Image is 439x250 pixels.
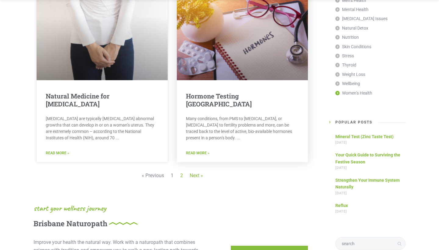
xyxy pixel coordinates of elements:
p: Many conditions, from PMS to [MEDICAL_DATA], or [MEDICAL_DATA] to fertility problems and more, ca... [186,116,299,141]
a: Natural Medicine for [MEDICAL_DATA] [46,92,109,108]
span: [DATE] [335,165,405,171]
nav: Pagination [37,162,308,189]
a: Thyroid [335,60,356,70]
a: Read More » [186,150,209,156]
a: Next » [190,173,203,178]
a: Wellbeing [335,79,360,88]
h4: Brisbane Naturopath [34,219,138,228]
a: [MEDICAL_DATA] Issues [335,14,387,23]
a: 2 [180,173,183,178]
a: Nutrition [335,33,359,42]
a: Women’s Health [335,88,372,98]
span: [DATE] [335,209,405,214]
p: [MEDICAL_DATA] are typically [MEDICAL_DATA] abnormal growths that can develop in or on a woman’s ... [46,116,159,141]
a: Stress [335,51,354,60]
a: Reflux [335,203,348,208]
a: Skin Conditions [335,42,371,51]
a: Natural Detox [335,23,368,33]
input: search [335,237,405,250]
a: Mineral Test (Zinc Taste Test) [335,134,394,139]
a: Your Quick Guide to Surviving the Festive Season [335,152,400,164]
a: Weight Loss [335,70,365,79]
a: Mental Health [335,5,369,14]
a: Read More » [46,150,69,156]
span: « Previous [142,173,164,178]
a: Hormone Testing [GEOGRAPHIC_DATA] [186,92,252,108]
a: Strengthen Your Immune System Naturally [335,178,400,189]
h5: Popular Posts [329,120,405,129]
span: [DATE] [335,191,405,196]
span: start your wellness journey [34,204,106,212]
span: 1 [171,173,173,178]
span: [DATE] [335,140,405,145]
